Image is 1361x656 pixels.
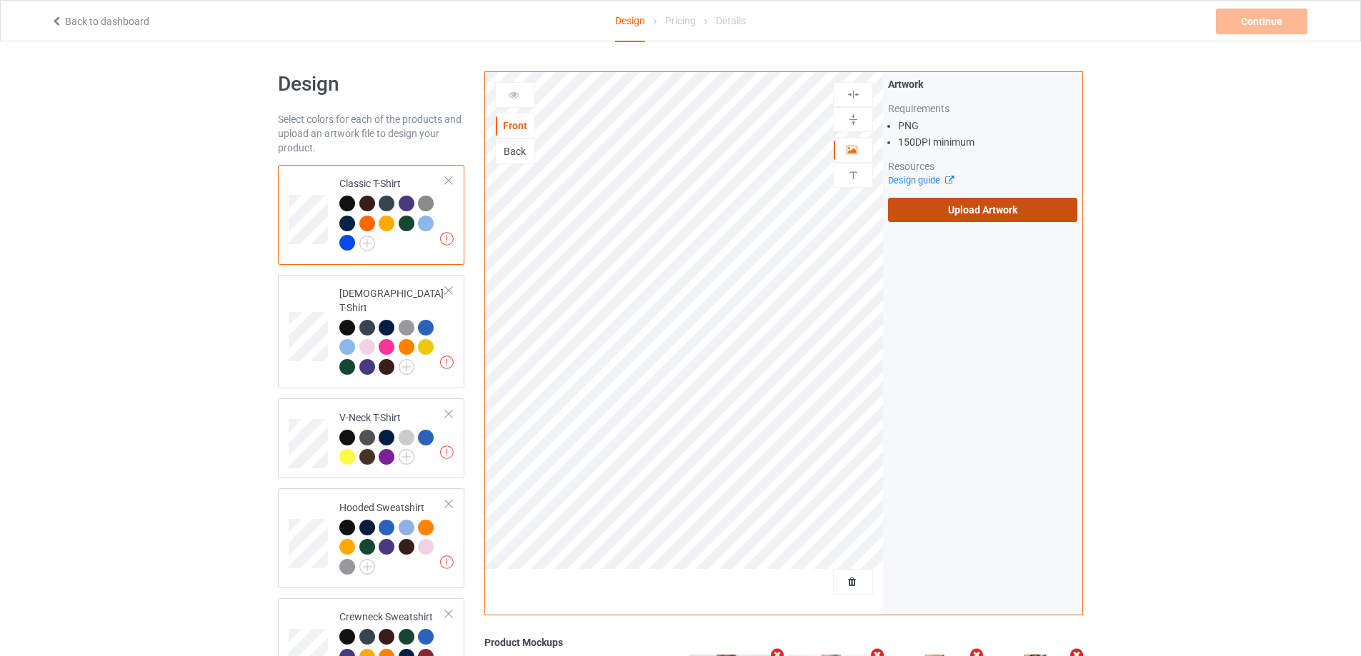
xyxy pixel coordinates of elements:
img: exclamation icon [440,445,454,459]
div: Design [615,1,645,42]
div: Select colors for each of the products and upload an artwork file to design your product. [278,112,464,155]
a: Design guide [888,175,953,186]
img: svg+xml;base64,PD94bWwgdmVyc2lvbj0iMS4wIiBlbmNvZGluZz0iVVRGLTgiPz4KPHN2ZyB3aWR0aD0iMjJweCIgaGVpZ2... [359,236,375,251]
div: V-Neck T-Shirt [339,410,446,464]
div: Details [716,1,746,41]
img: exclamation icon [440,555,454,569]
div: Resources [888,159,1077,173]
div: Requirements [888,101,1077,116]
div: Classic T-Shirt [339,176,446,250]
img: exclamation icon [440,355,454,369]
li: PNG [898,118,1077,133]
div: Product Mockups [484,635,1083,650]
img: heather_texture.png [418,196,434,211]
img: svg%3E%0A [847,88,860,101]
a: Back to dashboard [51,16,149,27]
div: [DEMOGRAPHIC_DATA] T-Shirt [278,275,464,389]
div: Hooded Sweatshirt [339,500,446,574]
img: svg+xml;base64,PD94bWwgdmVyc2lvbj0iMS4wIiBlbmNvZGluZz0iVVRGLTgiPz4KPHN2ZyB3aWR0aD0iMjJweCIgaGVpZ2... [399,449,414,465]
img: svg%3E%0A [847,113,860,126]
div: Front [496,118,534,133]
img: svg+xml;base64,PD94bWwgdmVyc2lvbj0iMS4wIiBlbmNvZGluZz0iVVRGLTgiPz4KPHN2ZyB3aWR0aD0iMjJweCIgaGVpZ2... [399,359,414,375]
h1: Design [278,71,464,97]
img: svg+xml;base64,PD94bWwgdmVyc2lvbj0iMS4wIiBlbmNvZGluZz0iVVRGLTgiPz4KPHN2ZyB3aWR0aD0iMjJweCIgaGVpZ2... [359,559,375,575]
div: Artwork [888,77,1077,91]
label: Upload Artwork [888,198,1077,222]
div: V-Neck T-Shirt [278,398,464,478]
div: [DEMOGRAPHIC_DATA] T-Shirt [339,286,446,374]
li: 150 DPI minimum [898,135,1077,149]
div: Hooded Sweatshirt [278,488,464,588]
div: Classic T-Shirt [278,165,464,265]
img: svg%3E%0A [847,168,860,182]
div: Back [496,144,534,158]
img: exclamation icon [440,232,454,246]
div: Pricing [665,1,696,41]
